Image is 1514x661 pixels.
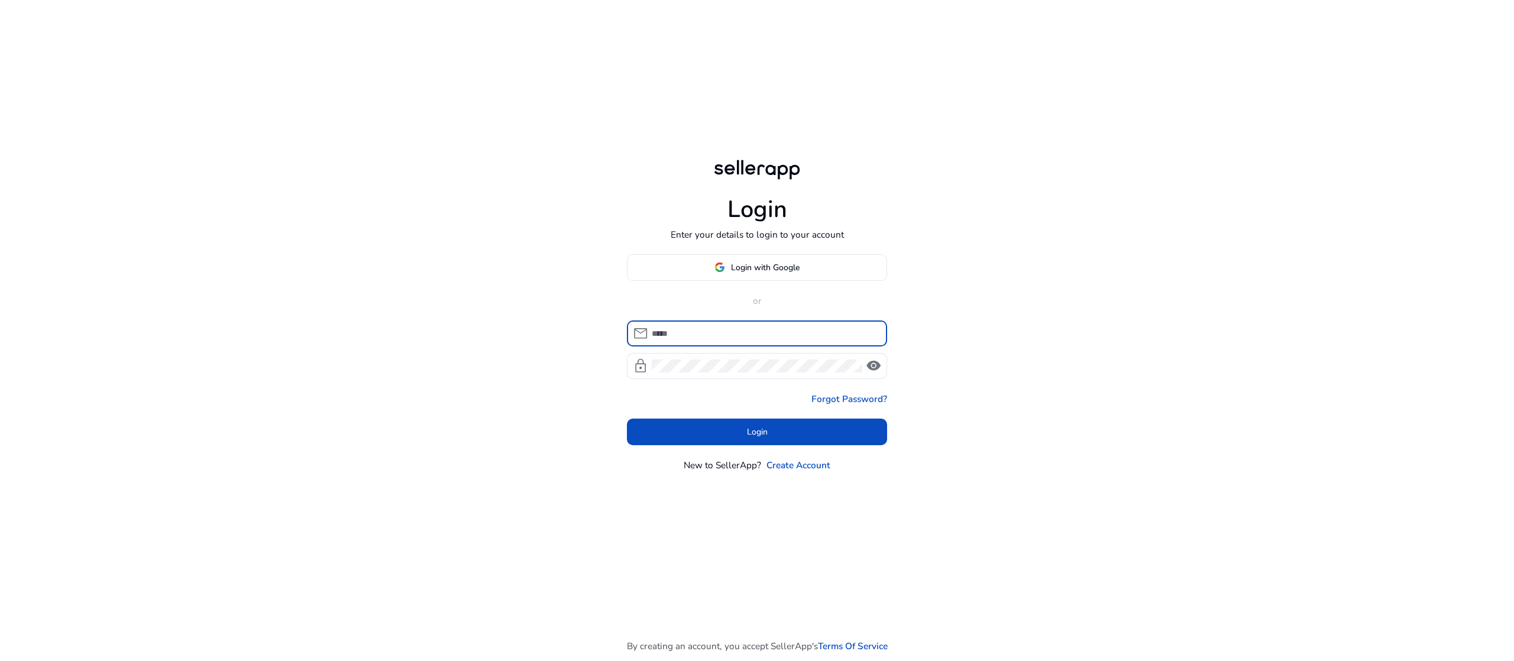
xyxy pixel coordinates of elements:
[627,254,887,281] button: Login with Google
[633,326,648,341] span: mail
[747,426,768,438] span: Login
[633,358,648,374] span: lock
[727,196,787,224] h1: Login
[811,392,887,406] a: Forgot Password?
[866,358,881,374] span: visibility
[766,458,830,472] a: Create Account
[714,262,725,273] img: google-logo.svg
[671,228,844,241] p: Enter your details to login to your account
[684,458,761,472] p: New to SellerApp?
[627,419,887,445] button: Login
[731,261,800,274] span: Login with Google
[818,639,888,653] a: Terms Of Service
[627,294,887,307] p: or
